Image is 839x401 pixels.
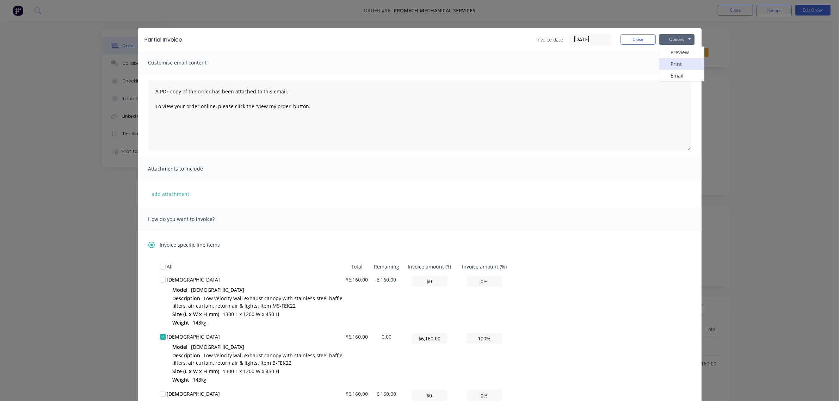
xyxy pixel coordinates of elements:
[191,286,244,293] span: [DEMOGRAPHIC_DATA]
[412,333,447,344] input: $0
[148,189,193,199] button: add attachment
[148,58,226,68] span: Customise email content
[371,330,402,387] td: 0.00
[412,276,447,286] input: $0
[172,295,200,302] span: Description
[172,310,219,318] span: Size (L x W x H mm)
[412,390,447,401] input: $0
[537,36,563,43] span: Invoice date
[659,58,704,70] button: Print
[371,273,402,330] td: 6,160.00
[223,311,279,317] span: 1300 L x 1200 W x 450 H
[456,260,512,273] td: Invoice amount (%)
[621,34,656,45] button: Close
[343,260,371,273] td: Total
[467,276,502,286] input: 0.00%
[167,260,343,273] td: All
[167,333,343,340] div: [DEMOGRAPHIC_DATA]
[371,260,402,273] td: Remaining
[659,47,704,58] button: Preview
[193,319,206,326] span: 143kg
[467,390,502,401] input: 0.00%
[167,276,343,283] div: [DEMOGRAPHIC_DATA]
[148,80,691,151] textarea: A PDF copy of the order has been attached to this email. To view your order online, please click ...
[659,34,695,45] button: Options
[172,286,187,294] span: Model
[467,333,502,344] input: 0.00%
[172,376,189,383] span: Weight
[343,330,371,387] td: $6,160.00
[148,164,226,174] span: Attachments to include
[167,390,343,397] div: [DEMOGRAPHIC_DATA]
[191,344,244,350] span: [DEMOGRAPHIC_DATA]
[172,352,200,359] span: Description
[148,214,226,224] span: How do you want to invoice?
[402,260,456,273] td: Invoice amount ($)
[145,36,183,44] div: Partial Invoice
[659,70,704,81] button: Email
[343,273,371,330] td: $6,160.00
[172,295,343,309] span: Low velocity wall exhaust canopy with stainless steel baffle filters, air curtain, return air & l...
[193,376,206,383] span: 143kg
[172,368,219,375] span: Size (L x W x H mm)
[223,368,279,375] span: 1300 L x 1200 W x 450 H
[172,343,187,351] span: Model
[160,241,220,248] span: Invoice specific line items
[172,352,343,366] span: Low velocity wall exhaust canopy with stainless steel baffle filters, air curtain, return air & l...
[172,319,189,326] span: Weight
